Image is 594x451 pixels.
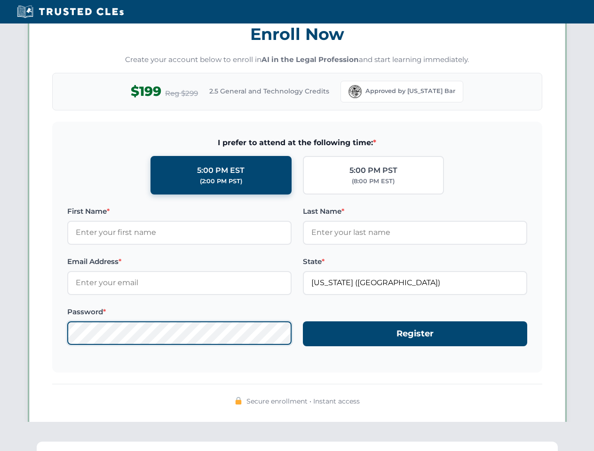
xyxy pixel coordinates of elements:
[67,206,292,217] label: First Name
[303,206,527,217] label: Last Name
[246,396,360,406] span: Secure enrollment • Instant access
[14,5,127,19] img: Trusted CLEs
[67,271,292,295] input: Enter your email
[303,271,527,295] input: Florida (FL)
[67,221,292,244] input: Enter your first name
[209,86,329,96] span: 2.5 General and Technology Credits
[349,164,397,177] div: 5:00 PM PST
[52,54,542,65] p: Create your account below to enroll in and start learning immediately.
[67,256,292,267] label: Email Address
[261,55,359,64] strong: AI in the Legal Profession
[165,88,198,99] span: Reg $299
[52,19,542,49] h3: Enroll Now
[352,177,395,186] div: (8:00 PM EST)
[303,256,527,267] label: State
[303,321,527,346] button: Register
[131,81,161,102] span: $199
[67,137,527,149] span: I prefer to attend at the following time:
[365,86,455,96] span: Approved by [US_STATE] Bar
[235,397,242,404] img: 🔒
[67,306,292,318] label: Password
[197,164,245,177] div: 5:00 PM EST
[348,85,362,98] img: Florida Bar
[200,177,242,186] div: (2:00 PM PST)
[303,221,527,244] input: Enter your last name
